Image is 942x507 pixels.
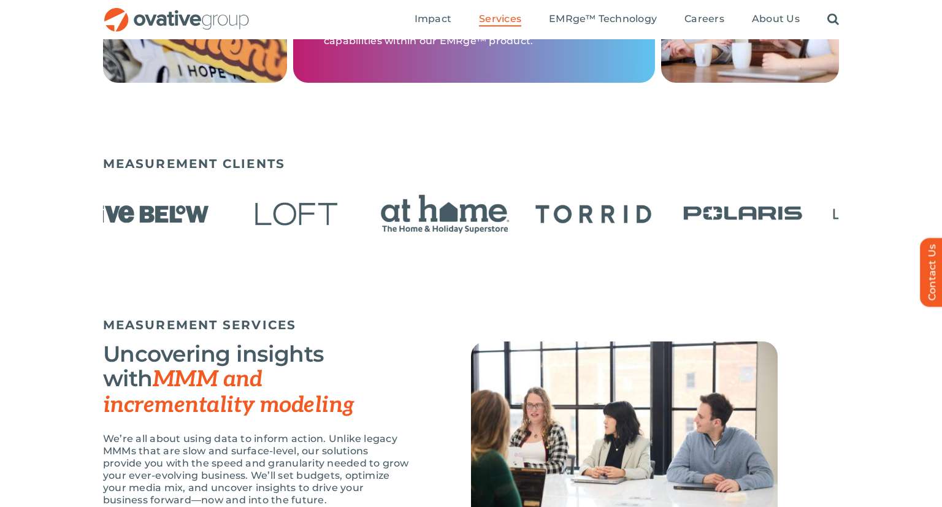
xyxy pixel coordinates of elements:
[479,13,521,25] span: Services
[103,433,410,506] p: We’re all about using data to inform action. Unlike legacy MMMs that are slow and surface-level, ...
[103,6,250,18] a: OG_Full_horizontal_RGB
[479,13,521,26] a: Services
[672,185,813,245] div: 21 / 22
[77,185,218,245] div: 17 / 22
[549,13,657,25] span: EMRge™ Technology
[375,185,516,245] div: 19 / 22
[415,13,451,26] a: Impact
[103,318,839,332] h5: MEASUREMENT SERVICES
[226,185,367,245] div: 18 / 22
[752,13,800,26] a: About Us
[103,366,354,419] span: MMM and incrementality modeling
[752,13,800,25] span: About Us
[103,156,839,171] h5: MEASUREMENT CLIENTS
[827,13,839,26] a: Search
[415,13,451,25] span: Impact
[103,341,410,417] h3: Uncovering insights with
[524,185,665,245] div: 20 / 22
[549,13,657,26] a: EMRge™ Technology
[684,13,724,25] span: Careers
[684,13,724,26] a: Careers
